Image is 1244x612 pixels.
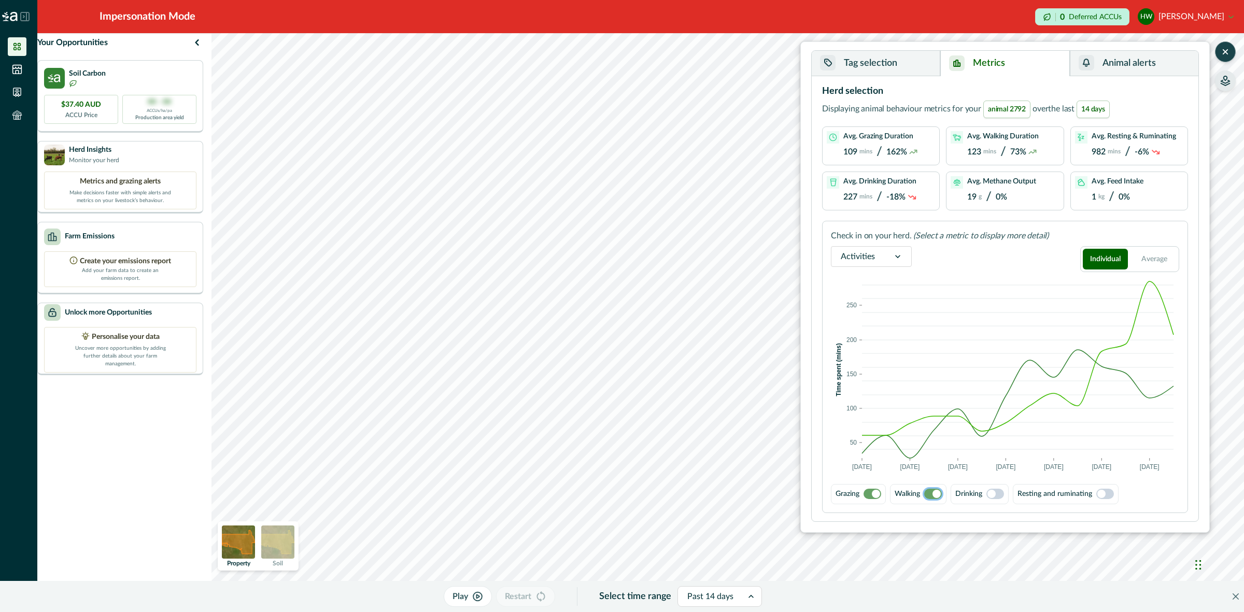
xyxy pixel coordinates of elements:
[1195,549,1201,580] div: Drag
[453,590,468,603] p: Play
[222,525,255,559] img: property preview
[822,101,1112,118] p: Displaying animal behaviour metrics for your over the last
[859,193,872,200] p: mins
[831,230,911,242] p: Check in on your herd.
[261,525,294,559] img: soil preview
[1125,145,1130,160] p: /
[986,190,992,205] p: /
[983,148,996,155] p: mins
[1000,145,1006,160] p: /
[80,256,171,267] p: Create your emissions report
[846,371,857,378] text: 150
[1132,249,1177,269] button: Average
[822,84,883,98] p: Herd selection
[100,9,195,24] div: Impersonation Mode
[852,463,872,471] text: [DATE]
[1077,101,1110,118] span: 14 days
[1092,132,1176,141] p: Avg. Resting & Ruminating
[69,68,106,79] p: Soil Carbon
[967,192,977,202] p: 19
[69,145,119,155] p: Herd Insights
[955,489,982,500] p: Drinking
[1092,463,1111,471] text: [DATE]
[1119,192,1130,202] p: 0%
[1138,4,1234,29] button: Helen Wyatt[PERSON_NAME]
[843,132,913,141] p: Avg. Grazing Duration
[846,336,857,344] text: 200
[996,192,1007,202] p: 0%
[913,230,1049,242] p: (Select a metric to display more detail)
[65,110,97,120] p: ACCU Price
[65,231,115,242] p: Farm Emissions
[1070,51,1198,76] button: Animal alerts
[846,405,857,412] text: 100
[227,560,250,566] p: Property
[1108,148,1121,155] p: mins
[1017,489,1092,500] p: Resting and ruminating
[843,192,857,202] p: 227
[886,147,907,157] p: 162%
[967,177,1036,186] p: Avg. Methane Output
[81,267,159,282] p: Add your farm data to create an emissions report.
[148,97,171,108] p: 00 - 00
[1092,177,1143,186] p: Avg. Feed Intake
[1092,147,1106,157] p: 982
[2,12,18,21] img: Logo
[1135,147,1149,157] p: -6%
[1109,190,1114,205] p: /
[846,302,857,309] text: 250
[68,187,172,205] p: Make decisions faster with simple alerts and metrics on your livestock’s behaviour.
[1044,463,1064,471] text: [DATE]
[496,586,555,607] button: Restart
[1192,539,1244,589] iframe: Chat Widget
[886,192,906,202] p: -18%
[996,463,1016,471] text: [DATE]
[1227,588,1244,605] button: Close
[61,99,101,110] p: $37.40 AUD
[599,590,671,604] p: Select time range
[80,176,161,187] p: Metrics and grazing alerts
[983,101,1030,118] span: animal 2792
[900,463,920,471] text: [DATE]
[1060,13,1065,21] p: 0
[967,132,1039,141] p: Avg. Walking Duration
[1098,193,1105,200] p: kg
[147,108,172,114] p: ACCUs/ha/pa
[1140,463,1160,471] text: [DATE]
[850,439,857,446] text: 50
[836,489,859,500] p: Grazing
[895,489,920,500] p: Walking
[65,307,152,318] p: Unlock more Opportunities
[37,36,108,49] p: Your Opportunities
[1092,192,1096,202] p: 1
[69,155,119,165] p: Monitor your herd
[135,114,184,122] p: Production area yield
[979,193,982,200] p: g
[1083,249,1128,269] button: Individual
[68,343,172,368] p: Uncover more opportunities by adding further details about your farm management.
[812,51,940,76] button: Tag selection
[967,147,981,157] p: 123
[273,560,283,566] p: Soil
[877,145,882,160] p: /
[940,51,1069,76] button: Metrics
[859,148,872,155] p: mins
[1069,13,1122,21] p: Deferred ACCUs
[843,147,857,157] p: 109
[835,343,842,396] text: Time spent (mins)
[877,190,882,205] p: /
[1010,147,1026,157] p: 73%
[843,177,916,186] p: Avg. Drinking Duration
[444,586,492,607] button: Play
[92,332,160,343] p: Personalise your data
[505,590,531,603] p: Restart
[948,463,968,471] text: [DATE]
